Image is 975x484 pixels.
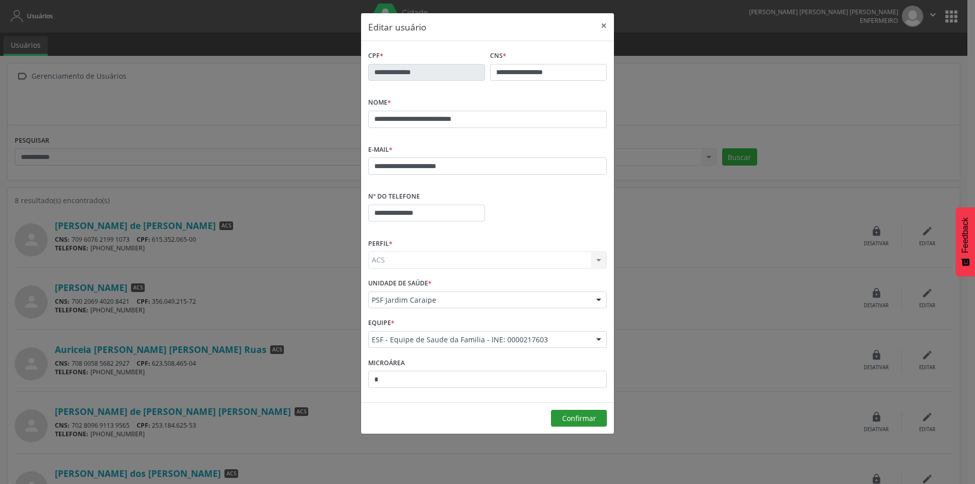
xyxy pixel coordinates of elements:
[594,13,614,38] button: Close
[368,48,383,64] label: CPF
[368,142,393,158] label: E-mail
[372,335,586,345] span: ESF - Equipe de Saude da Familia - INE: 0000217603
[368,315,395,331] label: Equipe
[372,295,586,305] span: PSF Jardim Caraipe
[961,217,970,253] span: Feedback
[562,413,596,423] span: Confirmar
[368,355,405,371] label: Microárea
[368,236,393,251] label: Perfil
[368,95,391,111] label: Nome
[368,20,427,34] h5: Editar usuário
[956,207,975,276] button: Feedback - Mostrar pesquisa
[368,189,420,205] label: Nº do Telefone
[490,48,506,64] label: CNS
[368,276,432,292] label: Unidade de saúde
[551,410,607,427] button: Confirmar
